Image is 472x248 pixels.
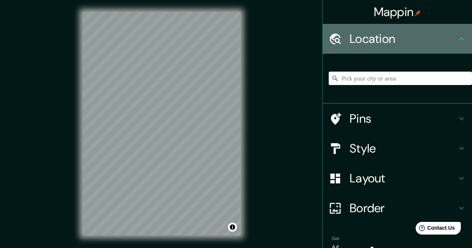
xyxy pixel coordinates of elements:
div: Location [323,24,472,54]
div: Border [323,193,472,223]
div: Style [323,134,472,163]
img: pin-icon.png [415,10,421,16]
h4: Border [350,201,457,216]
button: Toggle attribution [228,223,237,232]
div: Layout [323,163,472,193]
iframe: Help widget launcher [406,219,464,240]
h4: Mappin [374,4,421,19]
label: Size [332,235,340,242]
h4: Pins [350,111,457,126]
h4: Style [350,141,457,156]
h4: Layout [350,171,457,186]
div: Pins [323,104,472,134]
canvas: Map [82,12,241,235]
input: Pick your city or area [329,72,472,85]
h4: Location [350,31,457,46]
